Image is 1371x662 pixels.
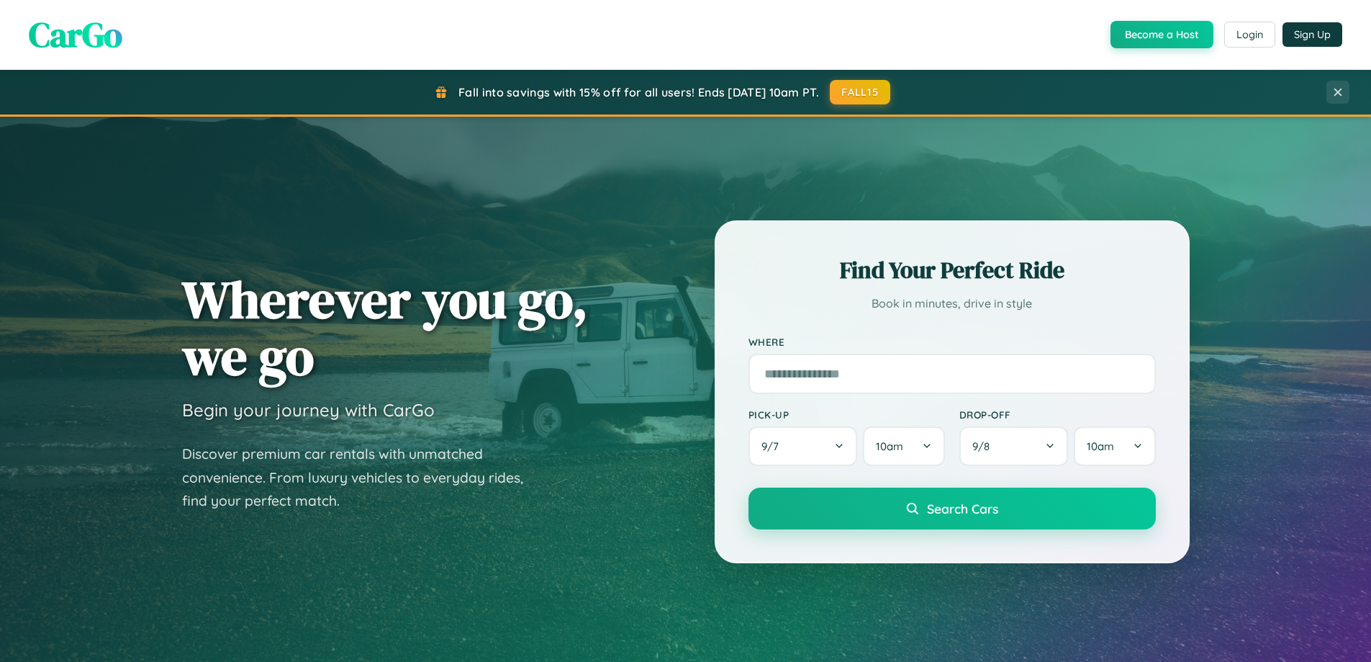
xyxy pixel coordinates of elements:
[748,254,1156,286] h2: Find Your Perfect Ride
[959,426,1069,466] button: 9/8
[29,11,122,58] span: CarGo
[748,336,1156,348] label: Where
[182,271,588,385] h1: Wherever you go, we go
[1087,439,1114,453] span: 10am
[748,293,1156,314] p: Book in minutes, drive in style
[863,426,944,466] button: 10am
[927,501,998,516] span: Search Cars
[748,426,858,466] button: 9/7
[876,439,903,453] span: 10am
[1074,426,1155,466] button: 10am
[458,85,819,99] span: Fall into savings with 15% off for all users! Ends [DATE] 10am PT.
[182,442,542,513] p: Discover premium car rentals with unmatched convenience. From luxury vehicles to everyday rides, ...
[1224,22,1275,48] button: Login
[1282,22,1342,47] button: Sign Up
[830,80,890,104] button: FALL15
[959,408,1156,421] label: Drop-off
[1110,21,1213,48] button: Become a Host
[748,488,1156,529] button: Search Cars
[761,439,786,453] span: 9 / 7
[748,408,945,421] label: Pick-up
[182,399,435,421] h3: Begin your journey with CarGo
[972,439,997,453] span: 9 / 8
